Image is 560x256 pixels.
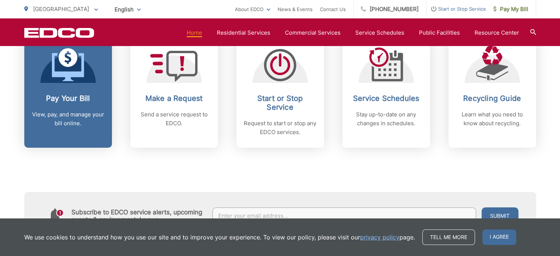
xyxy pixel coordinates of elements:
h4: Subscribe to EDCO service alerts, upcoming events & environmental news: [71,208,205,223]
a: Pay Your Bill View, pay, and manage your bill online. [24,35,112,148]
p: Stay up-to-date on any changes in schedules. [350,110,423,128]
p: We use cookies to understand how you use our site and to improve your experience. To view our pol... [24,233,415,242]
a: Resource Center [475,28,519,37]
a: About EDCO [235,5,270,14]
a: Make a Request Send a service request to EDCO. [130,35,218,148]
a: Contact Us [320,5,346,14]
a: privacy policy [360,233,399,242]
p: Send a service request to EDCO. [138,110,211,128]
a: EDCD logo. Return to the homepage. [24,28,94,38]
a: Residential Services [217,28,270,37]
h2: Service Schedules [350,94,423,103]
p: Request to start or stop any EDCO services. [244,119,317,137]
span: Pay My Bill [493,5,528,14]
h2: Pay Your Bill [32,94,105,103]
a: Commercial Services [285,28,341,37]
a: News & Events [278,5,313,14]
p: View, pay, and manage your bill online. [32,110,105,128]
a: Public Facilities [419,28,460,37]
h2: Make a Request [138,94,211,103]
span: English [109,3,146,16]
span: [GEOGRAPHIC_DATA] [33,6,89,13]
a: Service Schedules [355,28,404,37]
a: Service Schedules Stay up-to-date on any changes in schedules. [342,35,430,148]
h2: Start or Stop Service [244,94,317,112]
a: Home [187,28,202,37]
input: Enter your email address... [212,207,476,224]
